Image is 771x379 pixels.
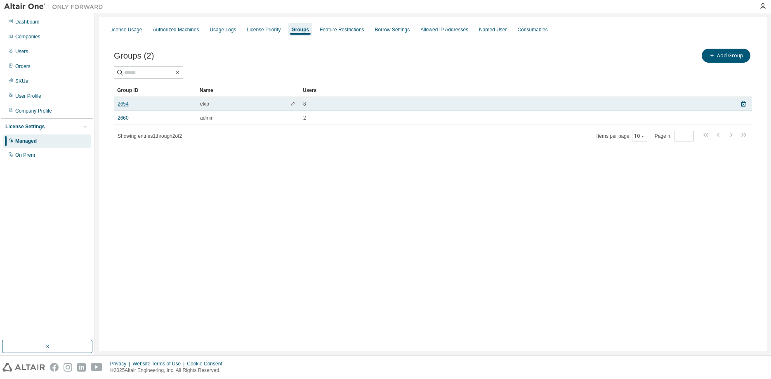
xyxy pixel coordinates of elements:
[15,108,52,114] div: Company Profile
[597,131,647,141] span: Items per page
[114,51,154,61] span: Groups (2)
[187,360,227,367] div: Cookie Consent
[118,115,129,121] a: 2660
[15,152,35,158] div: On Prem
[15,138,37,144] div: Managed
[303,101,306,107] span: 8
[132,360,187,367] div: Website Terms of Use
[420,26,468,33] div: Allowed IP Addresses
[77,363,86,372] img: linkedin.svg
[64,363,72,372] img: instagram.svg
[200,84,296,97] div: Name
[655,131,694,141] span: Page n.
[15,33,40,40] div: Companies
[15,48,28,55] div: Users
[118,101,129,107] a: 2654
[210,26,236,33] div: Usage Logs
[15,19,40,25] div: Dashboard
[303,84,729,97] div: Users
[320,26,364,33] div: Feature Restrictions
[110,367,227,374] p: © 2025 Altair Engineering, Inc. All Rights Reserved.
[153,26,199,33] div: Authorized Machines
[91,363,103,372] img: youtube.svg
[303,115,306,121] span: 2
[118,133,182,139] span: Showing entries 1 through 2 of 2
[50,363,59,372] img: facebook.svg
[247,26,281,33] div: License Priority
[110,360,132,367] div: Privacy
[109,26,142,33] div: License Usage
[200,115,214,121] span: admin
[2,363,45,372] img: altair_logo.svg
[4,2,107,11] img: Altair One
[15,93,41,99] div: User Profile
[518,26,548,33] div: Consumables
[292,26,309,33] div: Groups
[702,49,750,63] button: Add Group
[117,84,193,97] div: Group ID
[200,101,209,107] span: ekip
[634,133,645,139] button: 10
[479,26,507,33] div: Named User
[375,26,410,33] div: Borrow Settings
[5,123,45,130] div: License Settings
[15,78,28,85] div: SKUs
[15,63,31,70] div: Orders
